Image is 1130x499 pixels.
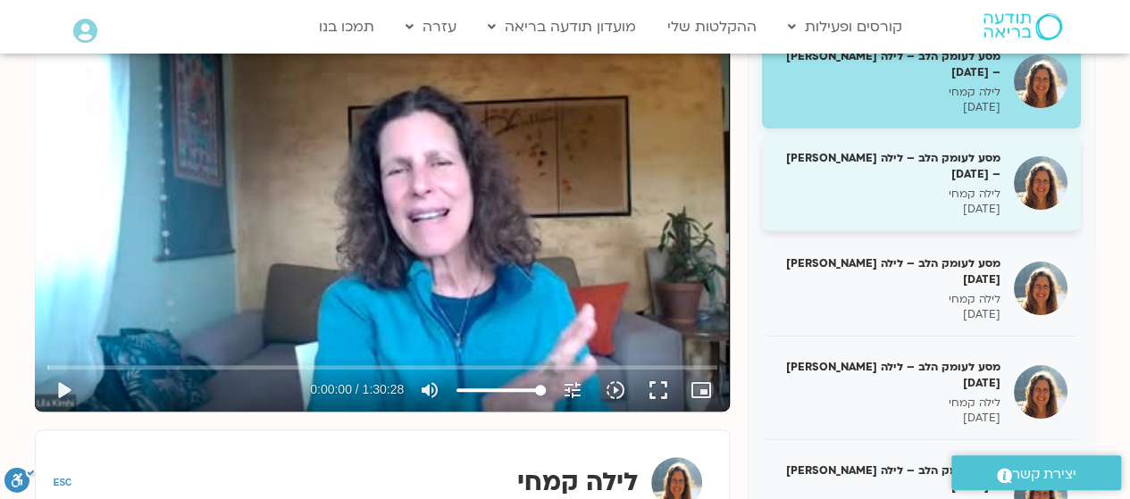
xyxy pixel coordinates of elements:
p: [DATE] [775,307,1000,322]
h5: מסע לעומק הלב – לילה [PERSON_NAME] [DATE] [775,255,1000,287]
p: לילה קמחי [775,292,1000,307]
p: לילה קמחי [775,85,1000,100]
p: [DATE] [775,411,1000,426]
a: מועדון תודעה בריאה [479,10,645,44]
a: קורסים ופעילות [779,10,911,44]
h5: מסע לעומק הלב – לילה [PERSON_NAME] – [DATE] [775,462,1000,495]
img: מסע לעומק הלב – לילה קמחי – 16/2/25 [1014,156,1067,210]
a: תמכו בנו [310,10,383,44]
a: עזרה [397,10,465,44]
h5: מסע לעומק הלב – לילה [PERSON_NAME] – [DATE] [775,150,1000,182]
span: יצירת קשר [1012,462,1076,487]
a: ההקלטות שלי [658,10,766,44]
a: יצירת קשר [951,455,1121,490]
p: [DATE] [775,202,1000,217]
img: מסע לעומק הלב – לילה קמחי 2/3/25 [1014,262,1067,315]
strong: לילה קמחי [517,465,638,499]
p: לילה קמחי [775,395,1000,411]
img: מסע לעומק הלב – לילה קמחי 9/3/25 [1014,365,1067,419]
h5: מסע לעומק הלב – לילה [PERSON_NAME] [DATE] [775,359,1000,391]
img: מסע לעומק הלב – לילה קמחי – 9/2/25 [1014,54,1067,108]
p: [DATE] [775,100,1000,115]
img: תודעה בריאה [984,13,1062,40]
h5: מסע לעומק הלב – לילה [PERSON_NAME] – [DATE] [775,48,1000,80]
p: לילה קמחי [775,187,1000,202]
